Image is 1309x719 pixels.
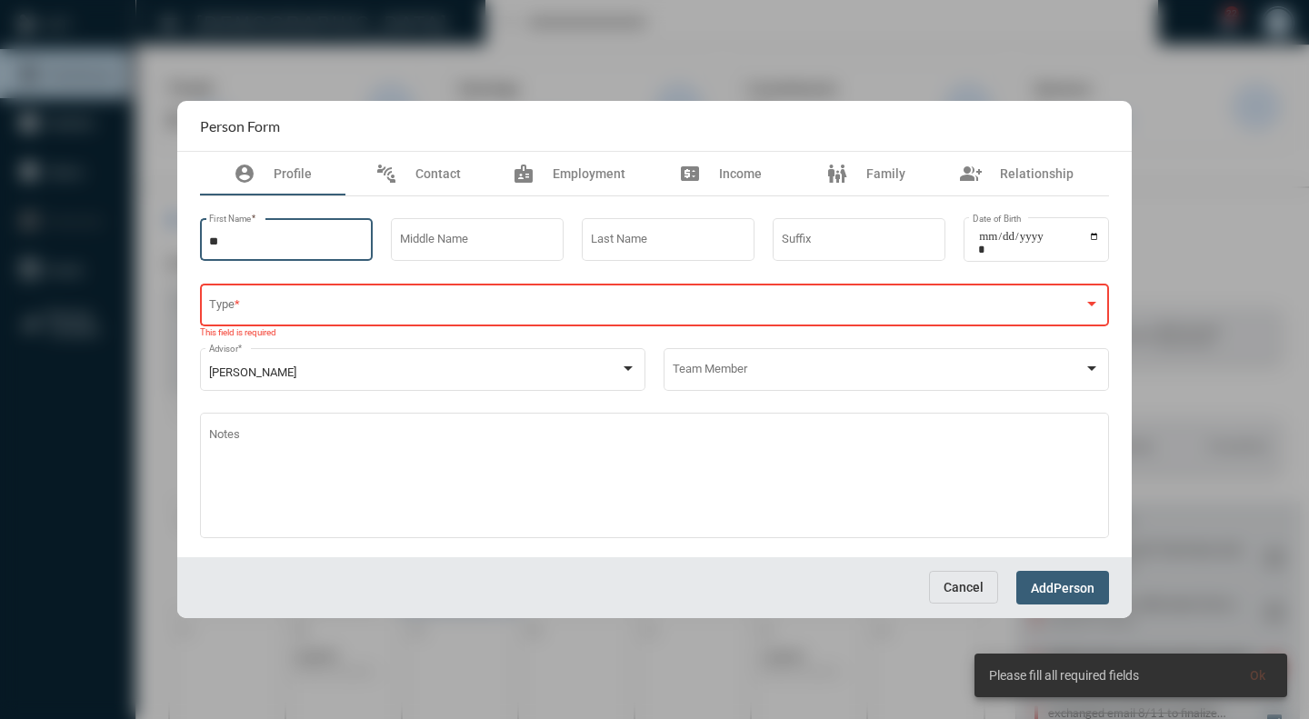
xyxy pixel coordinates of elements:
[929,571,998,604] button: Cancel
[209,365,296,379] span: [PERSON_NAME]
[415,166,461,181] span: Contact
[200,117,280,135] h2: Person Form
[1000,166,1074,181] span: Relationship
[513,163,535,185] mat-icon: badge
[944,580,984,594] span: Cancel
[960,163,982,185] mat-icon: group_add
[1016,571,1109,604] button: AddPerson
[866,166,905,181] span: Family
[553,166,625,181] span: Employment
[200,328,1109,338] mat-error: This field is required
[719,166,762,181] span: Income
[989,666,1139,684] span: Please fill all required fields
[826,163,848,185] mat-icon: family_restroom
[234,163,255,185] mat-icon: account_circle
[274,166,312,181] span: Profile
[375,163,397,185] mat-icon: connect_without_contact
[679,163,701,185] mat-icon: price_change
[1054,581,1094,595] span: Person
[1235,659,1280,692] button: Ok
[1031,581,1054,595] span: Add
[1250,668,1265,683] span: Ok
